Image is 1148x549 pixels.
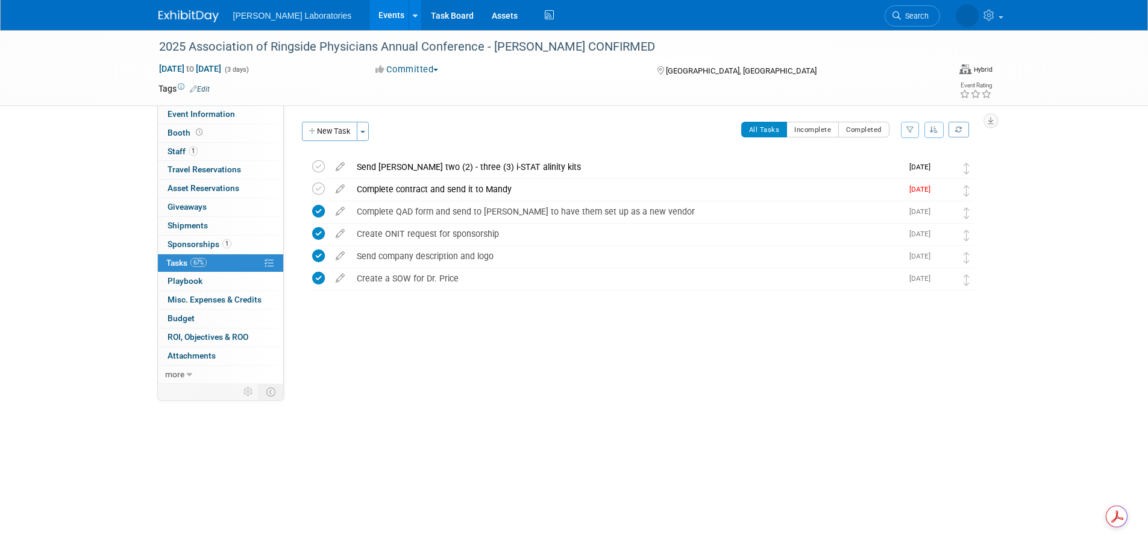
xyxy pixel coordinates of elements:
span: Misc. Expenses & Credits [168,295,262,304]
a: Event Information [158,105,283,124]
span: Travel Reservations [168,165,241,174]
button: Incomplete [786,122,839,137]
i: Move task [964,274,970,286]
img: Tisha Davis [936,205,952,221]
a: Shipments [158,217,283,235]
img: Tisha Davis [936,183,952,198]
span: Booth [168,128,205,137]
a: Misc. Expenses & Credits [158,291,283,309]
button: New Task [302,122,357,141]
a: Refresh [949,122,969,137]
span: [GEOGRAPHIC_DATA], [GEOGRAPHIC_DATA] [666,66,817,75]
a: edit [330,162,351,172]
a: Travel Reservations [158,161,283,179]
span: Search [901,11,929,20]
a: Asset Reservations [158,180,283,198]
a: Staff1 [158,143,283,161]
a: edit [330,184,351,195]
a: Giveaways [158,198,283,216]
a: Playbook [158,272,283,290]
div: Send company description and logo [351,246,902,266]
a: more [158,366,283,384]
a: Edit [190,85,210,93]
div: Hybrid [973,65,993,74]
span: more [165,369,184,379]
span: [DATE] [909,185,936,193]
i: Move task [964,207,970,219]
span: [DATE] [909,274,936,283]
span: Sponsorships [168,239,231,249]
i: Move task [964,163,970,174]
td: Tags [158,83,210,95]
div: Event Format [959,63,993,75]
span: Booth not reserved yet [193,128,205,137]
img: Tisha Davis [936,160,952,176]
span: 67% [190,258,207,267]
span: [PERSON_NAME] Laboratories [233,11,352,20]
div: Create ONIT request for sponsorship [351,224,902,244]
a: Search [885,5,940,27]
td: Toggle Event Tabs [259,384,283,400]
div: Send [PERSON_NAME] two (2) - three (3) i-STAT alinity kits [351,157,902,177]
img: ExhibitDay [158,10,219,22]
div: Event Format [869,63,993,81]
span: (3 days) [224,66,249,74]
span: Giveaways [168,202,207,212]
span: ROI, Objectives & ROO [168,332,248,342]
a: Sponsorships1 [158,236,283,254]
i: Move task [964,252,970,263]
a: Attachments [158,347,283,365]
a: Budget [158,310,283,328]
span: Attachments [168,351,216,360]
span: to [184,64,196,74]
span: [DATE] [909,230,936,238]
a: Booth [158,124,283,142]
span: Event Information [168,109,235,119]
span: Budget [168,313,195,323]
span: Playbook [168,276,202,286]
span: Staff [168,146,198,156]
button: Committed [371,63,443,76]
div: Create a SOW for Dr. Price [351,268,902,289]
div: Event Rating [959,83,992,89]
span: Tasks [166,258,207,268]
i: Move task [964,230,970,241]
img: Format-Hybrid.png [959,64,971,74]
a: Tasks67% [158,254,283,272]
a: ROI, Objectives & ROO [158,328,283,347]
span: [DATE] [909,163,936,171]
a: edit [330,273,351,284]
span: [DATE] [909,252,936,260]
span: [DATE] [DATE] [158,63,222,74]
img: Tisha Davis [956,4,979,27]
a: edit [330,251,351,262]
span: Asset Reservations [168,183,239,193]
a: edit [330,206,351,217]
img: Tisha Davis [936,272,952,287]
span: Shipments [168,221,208,230]
img: Tisha Davis [936,227,952,243]
span: 1 [189,146,198,155]
a: edit [330,228,351,239]
i: Move task [964,185,970,196]
td: Personalize Event Tab Strip [238,384,259,400]
div: 2025 Association of Ringside Physicians Annual Conference - [PERSON_NAME] CONFIRMED [155,36,922,58]
button: Completed [838,122,889,137]
span: 1 [222,239,231,248]
span: [DATE] [909,207,936,216]
div: Complete contract and send it to Mandy [351,179,902,199]
img: Tisha Davis [936,249,952,265]
div: Complete QAD form and send to [PERSON_NAME] to have them set up as a new vendor [351,201,902,222]
button: All Tasks [741,122,788,137]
